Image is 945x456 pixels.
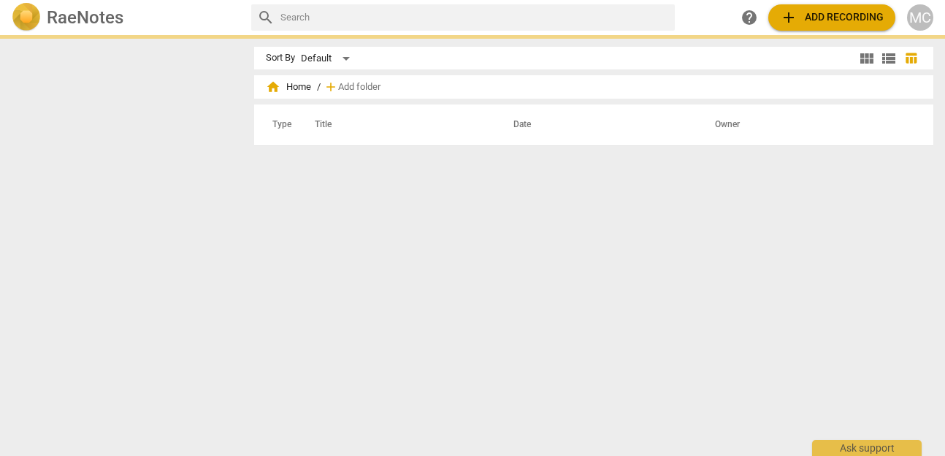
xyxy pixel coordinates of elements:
th: Owner [697,104,918,145]
span: view_list [880,50,898,67]
a: Help [736,4,762,31]
div: Sort By [266,53,295,64]
span: add [780,9,797,26]
span: / [317,82,321,93]
button: MC [907,4,933,31]
img: Logo [12,3,41,32]
span: add [324,80,338,94]
span: Add folder [338,82,380,93]
button: Upload [768,4,895,31]
th: Date [496,104,697,145]
a: LogoRaeNotes [12,3,240,32]
span: view_module [858,50,876,67]
span: table_chart [904,51,918,65]
span: home [266,80,280,94]
span: help [741,9,758,26]
button: List view [878,47,900,69]
span: Home [266,80,311,94]
button: Table view [900,47,922,69]
th: Title [297,104,497,145]
th: Type [261,104,297,145]
h2: RaeNotes [47,7,123,28]
div: Ask support [812,440,922,456]
input: Search [280,6,670,29]
span: search [257,9,275,26]
span: Add recording [780,9,884,26]
div: Default [301,47,355,70]
button: Tile view [856,47,878,69]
